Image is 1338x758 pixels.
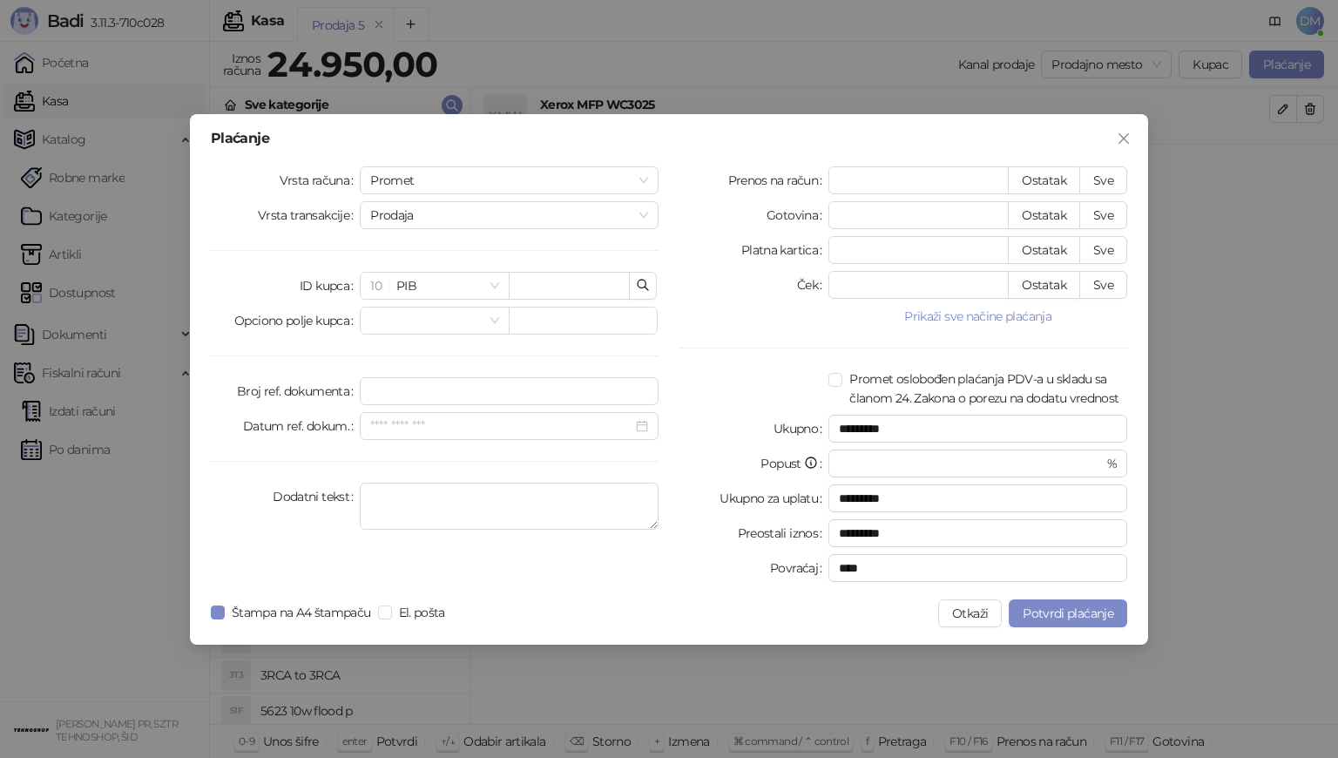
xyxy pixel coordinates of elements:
textarea: Dodatni tekst [360,483,659,530]
button: Sve [1079,236,1127,264]
label: Ček [797,271,828,299]
label: Ukupno [774,415,829,443]
button: Sve [1079,201,1127,229]
button: Ostatak [1008,236,1080,264]
label: Ukupno za uplatu [720,484,828,512]
button: Otkaži [938,599,1002,627]
label: Datum ref. dokum. [243,412,361,440]
button: Ostatak [1008,271,1080,299]
button: Sve [1079,271,1127,299]
button: Prikaži sve načine plaćanja [828,306,1127,327]
input: Broj ref. dokumenta [360,377,659,405]
label: Dodatni tekst [273,483,360,511]
input: Datum ref. dokum. [370,416,632,436]
span: PIB [370,273,498,299]
button: Potvrdi plaćanje [1009,599,1127,627]
button: Ostatak [1008,166,1080,194]
label: Broj ref. dokumenta [237,377,360,405]
label: Vrsta transakcije [258,201,361,229]
span: Prodaja [370,202,648,228]
label: Opciono polje kupca [234,307,360,335]
span: Zatvori [1110,132,1138,146]
span: Promet [370,167,648,193]
label: Platna kartica [741,236,828,264]
label: Gotovina [767,201,828,229]
span: close [1117,132,1131,146]
label: Popust [760,450,828,477]
button: Ostatak [1008,201,1080,229]
button: Close [1110,125,1138,152]
span: El. pošta [392,603,452,622]
label: Povraćaj [770,554,828,582]
div: Plaćanje [211,132,1127,146]
span: Štampa na A4 štampaču [225,603,378,622]
span: Potvrdi plaćanje [1023,606,1113,621]
span: 10 [370,278,382,294]
label: Vrsta računa [280,166,361,194]
label: Prenos na račun [728,166,829,194]
label: Preostali iznos [738,519,829,547]
label: ID kupca [300,272,360,300]
span: Promet oslobođen plaćanja PDV-a u skladu sa članom 24. Zakona o porezu na dodatu vrednost [842,369,1127,408]
button: Sve [1079,166,1127,194]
